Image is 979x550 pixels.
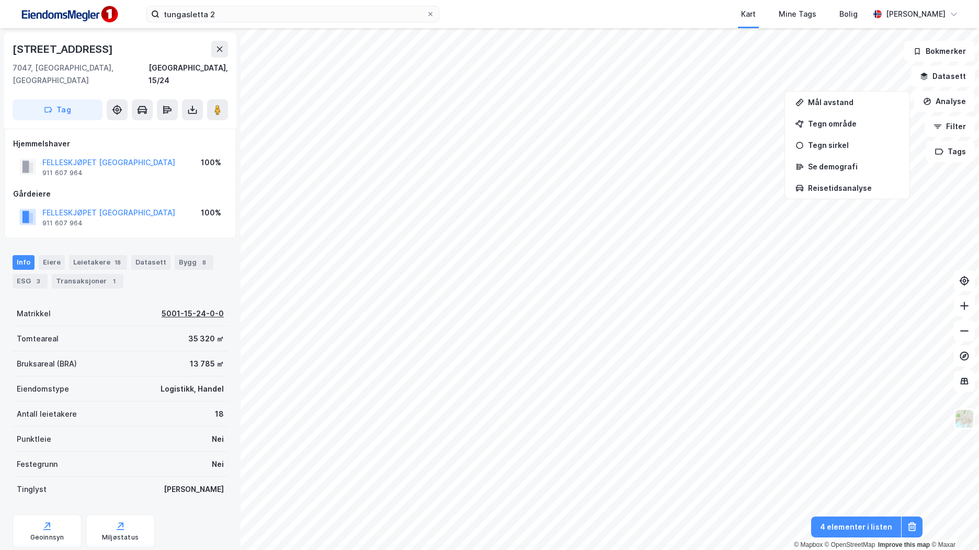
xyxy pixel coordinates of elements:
div: Nei [212,458,224,471]
div: 100% [201,207,221,219]
div: Mine Tags [779,8,816,20]
div: Tegn sirkel [808,141,899,150]
img: Z [954,409,974,429]
div: Hjemmelshaver [13,137,227,150]
div: Eiendomstype [17,383,69,395]
button: Bokmerker [904,41,975,62]
div: [GEOGRAPHIC_DATA], 15/24 [149,62,228,87]
div: 7047, [GEOGRAPHIC_DATA], [GEOGRAPHIC_DATA] [13,62,149,87]
div: 13 785 ㎡ [190,358,224,370]
div: Bruksareal (BRA) [17,358,77,370]
div: Tomteareal [17,333,59,345]
div: Kontrollprogram for chat [927,500,979,550]
div: Bolig [839,8,858,20]
div: 3 [33,276,43,287]
a: OpenStreetMap [825,541,875,548]
img: F4PB6Px+NJ5v8B7XTbfpPpyloAAAAASUVORK5CYII= [17,3,121,26]
div: Gårdeiere [13,188,227,200]
div: Se demografi [808,162,899,171]
a: Improve this map [878,541,930,548]
button: Datasett [911,66,975,87]
div: Matrikkel [17,307,51,320]
iframe: Chat Widget [927,500,979,550]
div: 18 [112,257,123,268]
div: Festegrunn [17,458,58,471]
button: 4 elementer i listen [811,517,901,537]
div: Geoinnsyn [30,533,64,542]
div: [STREET_ADDRESS] [13,41,115,58]
div: 35 320 ㎡ [188,333,224,345]
div: 911 607 964 [42,169,83,177]
button: Filter [925,116,975,137]
button: Analyse [914,91,975,112]
button: Tag [13,99,103,120]
div: 911 607 964 [42,219,83,227]
div: Miljøstatus [102,533,139,542]
div: Antall leietakere [17,408,77,420]
div: [PERSON_NAME] [886,8,946,20]
a: Mapbox [794,541,823,548]
div: Mål avstand [808,98,899,107]
div: Nei [212,433,224,445]
div: Tinglyst [17,483,47,496]
div: Logistikk, Handel [161,383,224,395]
div: 8 [199,257,209,268]
div: 18 [215,408,224,420]
div: [PERSON_NAME] [164,483,224,496]
div: Datasett [131,255,170,270]
div: Reisetidsanalyse [808,184,899,192]
div: 5001-15-24-0-0 [162,307,224,320]
div: Info [13,255,35,270]
button: Tags [926,141,975,162]
input: Søk på adresse, matrikkel, gårdeiere, leietakere eller personer [160,6,426,22]
div: Kart [741,8,756,20]
div: Leietakere [69,255,127,270]
div: Eiere [39,255,65,270]
div: Punktleie [17,433,51,445]
div: Tegn område [808,119,899,128]
div: 100% [201,156,221,169]
div: ESG [13,274,48,289]
div: Transaksjoner [52,274,123,289]
div: Bygg [175,255,213,270]
div: 1 [109,276,119,287]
